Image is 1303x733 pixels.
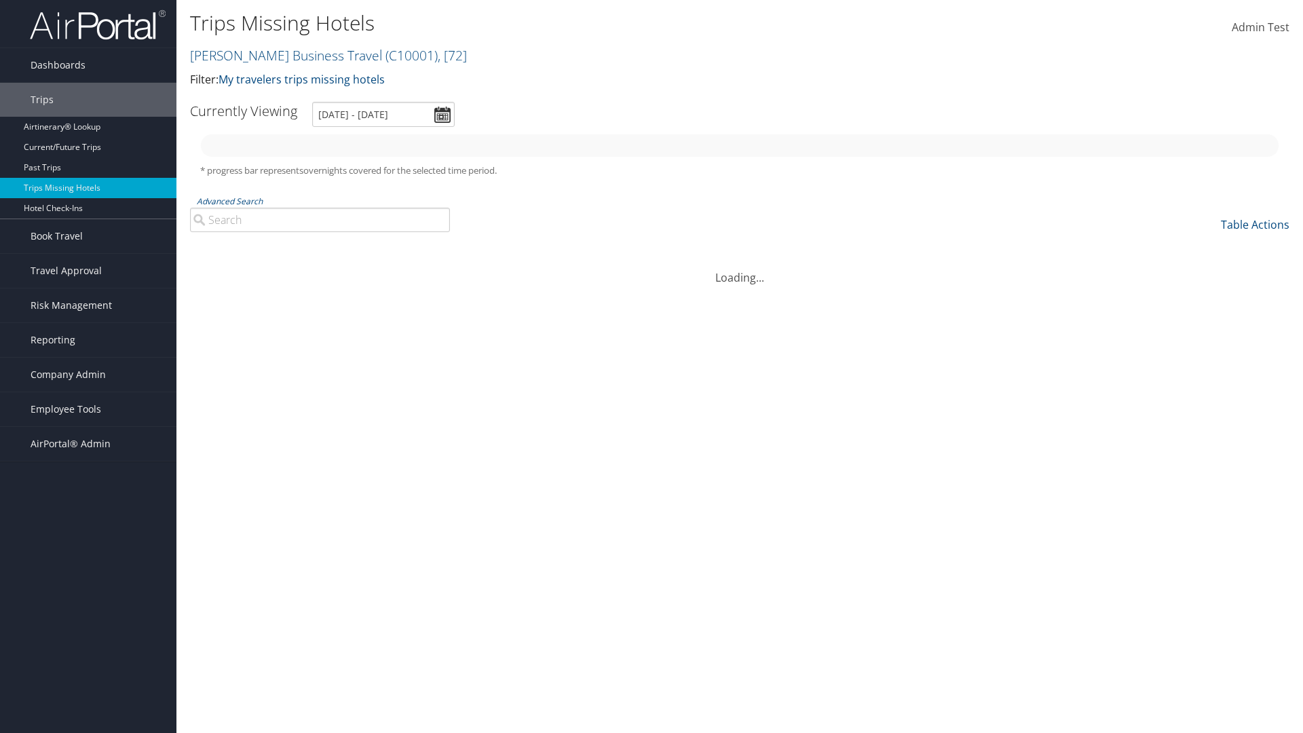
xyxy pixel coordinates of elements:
[31,48,86,82] span: Dashboards
[31,427,111,461] span: AirPortal® Admin
[1232,20,1289,35] span: Admin Test
[1232,7,1289,49] a: Admin Test
[31,219,83,253] span: Book Travel
[190,253,1289,286] div: Loading...
[197,195,263,207] a: Advanced Search
[190,71,923,89] p: Filter:
[31,323,75,357] span: Reporting
[31,358,106,392] span: Company Admin
[312,102,455,127] input: [DATE] - [DATE]
[385,46,438,64] span: ( C10001 )
[31,288,112,322] span: Risk Management
[30,9,166,41] img: airportal-logo.png
[219,72,385,87] a: My travelers trips missing hotels
[190,46,467,64] a: [PERSON_NAME] Business Travel
[31,392,101,426] span: Employee Tools
[190,208,450,232] input: Advanced Search
[31,83,54,117] span: Trips
[438,46,467,64] span: , [ 72 ]
[190,102,297,120] h3: Currently Viewing
[190,9,923,37] h1: Trips Missing Hotels
[31,254,102,288] span: Travel Approval
[200,164,1279,177] h5: * progress bar represents overnights covered for the selected time period.
[1221,217,1289,232] a: Table Actions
